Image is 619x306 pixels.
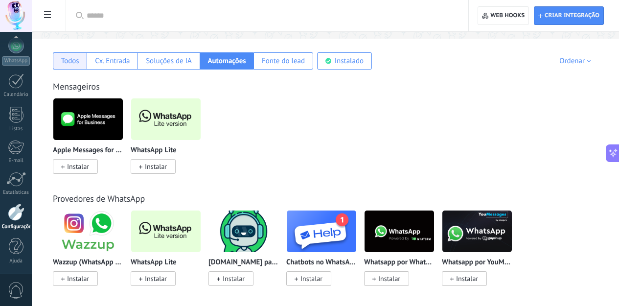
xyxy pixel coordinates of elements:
p: Chatbots no WhatsApp [286,259,357,267]
div: Ajuda [2,258,30,264]
div: Automações [207,56,246,66]
div: E-mail [2,158,30,164]
div: WhatsApp Lite [131,210,208,298]
div: WhatsApp [2,56,30,66]
span: Instalar [67,162,89,171]
p: WhatsApp Lite [131,259,177,267]
div: Configurações [2,224,30,230]
img: logo_main.png [287,208,356,255]
p: Apple Messages for Business [53,146,123,155]
div: Soluções de IA [146,56,192,66]
div: Instalado [335,56,364,66]
span: Instalar [145,162,167,171]
div: Apple Messages for Business [53,98,131,186]
p: Whatsapp por YouMessages [442,259,512,267]
div: Ordenar [559,56,594,66]
span: Instalar [223,274,245,283]
span: Instalar [145,274,167,283]
div: Wazzup (WhatsApp & Instagram) [53,210,131,298]
div: Chatbots no WhatsApp [286,210,364,298]
img: logo_main.png [131,208,201,255]
img: logo_main.png [442,208,512,255]
div: Listas [2,126,30,132]
p: WhatsApp Lite [131,146,177,155]
div: Estatísticas [2,189,30,196]
div: WhatsApp Lite [131,98,208,186]
div: Whatsapp por Whatcrm e Telphin [364,210,442,298]
div: Calendário [2,92,30,98]
img: logo_main.png [53,95,123,143]
p: Whatsapp por Whatcrm e Telphin [364,259,435,267]
div: Whatsapp por YouMessages [442,210,520,298]
p: [DOMAIN_NAME] para WhatsApp [208,259,279,267]
a: Mensageiros [53,81,100,92]
img: logo_main.png [53,208,123,255]
img: logo_main.png [209,208,278,255]
span: Criar integração [545,12,599,20]
p: Wazzup (WhatsApp & Instagram) [53,259,123,267]
div: ChatArchitect.com para WhatsApp [208,210,286,298]
button: Web hooks [478,6,529,25]
div: Todos [61,56,79,66]
span: Instalar [456,274,478,283]
span: Instalar [300,274,322,283]
a: Provedores de WhatsApp [53,193,145,204]
span: Web hooks [490,12,525,20]
button: Criar integração [534,6,604,25]
img: logo_main.png [131,95,201,143]
img: logo_main.png [365,208,434,255]
span: Instalar [67,274,89,283]
span: Instalar [378,274,400,283]
div: Fonte do lead [262,56,305,66]
div: Cx. Entrada [95,56,130,66]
